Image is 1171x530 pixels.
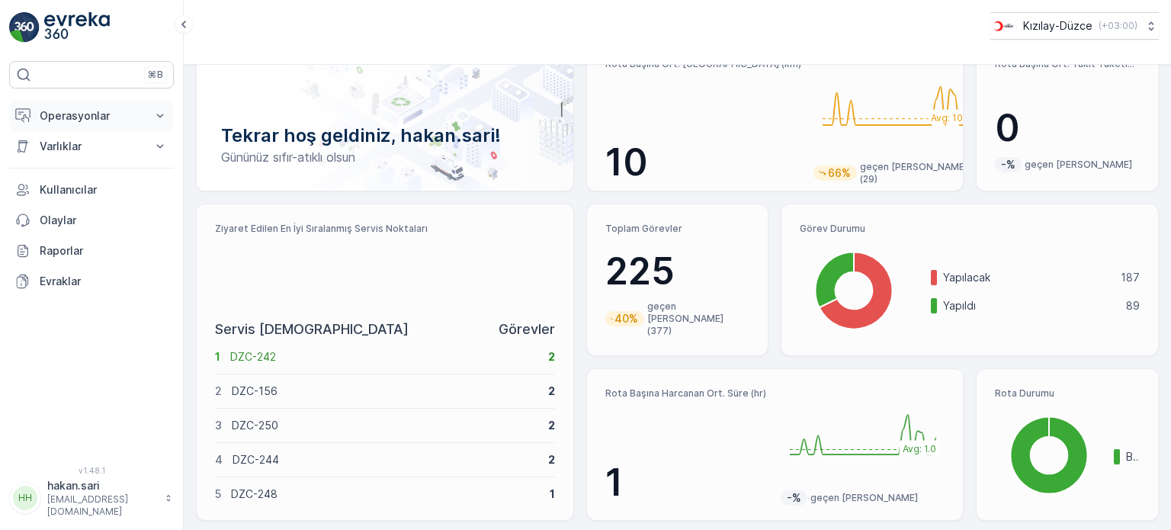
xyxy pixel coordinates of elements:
[9,175,174,205] a: Kullanıcılar
[231,487,540,502] p: DZC-248
[215,452,223,467] p: 4
[810,492,918,504] p: geçen [PERSON_NAME]
[943,270,1111,285] p: Yapılacak
[230,349,538,365] p: DZC-242
[40,274,168,289] p: Evraklar
[148,69,163,81] p: ⌘B
[9,131,174,162] button: Varlıklar
[40,139,143,154] p: Varlıklar
[13,486,37,510] div: HH
[9,466,174,475] span: v 1.48.1
[1025,159,1132,171] p: geçen [PERSON_NAME]
[9,101,174,131] button: Operasyonlar
[605,460,769,506] p: 1
[1126,298,1140,313] p: 89
[605,223,750,235] p: Toplam Görevler
[232,384,538,399] p: DZC-156
[9,236,174,266] a: Raporlar
[40,182,168,198] p: Kullanıcılar
[9,12,40,43] img: logo
[47,493,157,518] p: [EMAIL_ADDRESS][DOMAIN_NAME]
[990,18,1017,34] img: download_svj7U3e.png
[40,108,143,124] p: Operasyonlar
[605,387,769,400] p: Rota Başına Harcanan Ort. Süre (hr)
[215,487,221,502] p: 5
[44,12,110,43] img: logo_light-DOdMpM7g.png
[221,148,549,166] p: Gününüz sıfır-atıklı olsun
[647,300,750,337] p: geçen [PERSON_NAME] (377)
[215,384,222,399] p: 2
[1023,18,1092,34] p: Kızılay-Düzce
[1126,449,1140,464] p: Bitmiş
[943,298,1116,313] p: Yapıldı
[1099,20,1137,32] p: ( +03:00 )
[9,478,174,518] button: HHhakan.sari[EMAIL_ADDRESS][DOMAIN_NAME]
[860,161,976,185] p: geçen [PERSON_NAME] (29)
[1121,270,1140,285] p: 187
[995,105,1140,151] p: 0
[215,223,555,235] p: Ziyaret Edilen En İyi Sıralanmış Servis Noktaları
[800,223,1140,235] p: Görev Durumu
[548,349,555,365] p: 2
[9,205,174,236] a: Olaylar
[548,452,555,467] p: 2
[550,487,555,502] p: 1
[499,319,555,340] p: Görevler
[233,452,538,467] p: DZC-244
[999,157,1017,172] p: -%
[613,311,640,326] p: 40%
[826,165,852,181] p: 66%
[990,12,1159,40] button: Kızılay-Düzce(+03:00)
[9,266,174,297] a: Evraklar
[47,478,157,493] p: hakan.sari
[548,384,555,399] p: 2
[232,418,538,433] p: DZC-250
[605,249,750,294] p: 225
[605,140,801,185] p: 10
[215,319,409,340] p: Servis [DEMOGRAPHIC_DATA]
[995,387,1140,400] p: Rota Durumu
[548,418,555,433] p: 2
[221,124,549,148] p: Tekrar hoş geldiniz, hakan.sari!
[40,213,168,228] p: Olaylar
[785,490,803,506] p: -%
[40,243,168,259] p: Raporlar
[215,349,220,365] p: 1
[215,418,222,433] p: 3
